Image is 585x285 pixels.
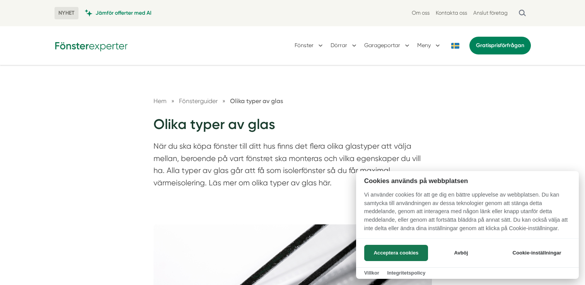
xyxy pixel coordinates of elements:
button: Cookie-inställningar [503,245,571,261]
h2: Cookies används på webbplatsen [356,177,579,185]
a: Villkor [364,270,379,276]
button: Avböj [430,245,492,261]
a: Integritetspolicy [387,270,425,276]
button: Acceptera cookies [364,245,428,261]
p: Vi använder cookies för att ge dig en bättre upplevelse av webbplatsen. Du kan samtycka till anvä... [356,191,579,238]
